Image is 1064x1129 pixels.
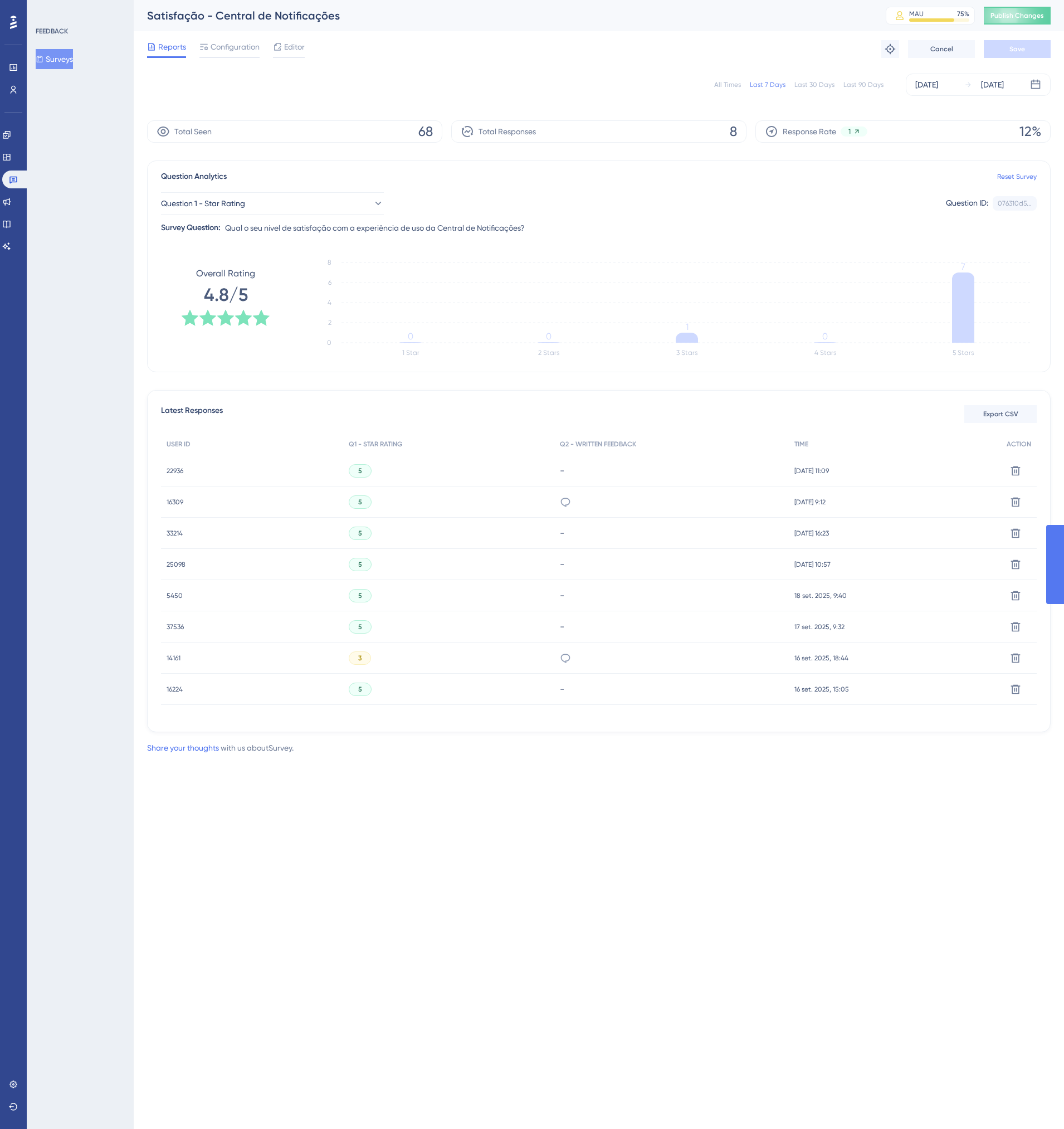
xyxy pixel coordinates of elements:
span: 5 [358,466,362,475]
button: Export CSV [964,405,1037,423]
span: Question 1 - Star Rating [161,197,245,210]
span: [DATE] 9:12 [794,498,826,507]
span: Editor [284,40,305,53]
span: 5 [358,498,362,507]
span: 1 [848,127,851,136]
tspan: 0 [822,331,828,342]
span: Qual o seu nível de satisfação com a experiência de uso da Central de Notificações? [225,221,525,235]
tspan: 1 [686,322,689,332]
div: - [560,528,783,538]
div: - [560,684,783,694]
span: Q1 - STAR RATING [349,440,402,449]
div: Last 7 Days [750,80,785,89]
span: Cancel [930,45,953,53]
tspan: 0 [327,339,331,347]
span: 33214 [167,529,183,538]
tspan: 0 [546,331,551,342]
span: Question Analytics [161,170,227,183]
div: FEEDBACK [36,27,68,36]
div: 75 % [957,9,969,18]
a: Share your thoughts [147,743,219,752]
span: Response Rate [783,125,836,138]
span: 17 set. 2025, 9:32 [794,622,845,631]
span: 8 [730,123,737,140]
div: - [560,590,783,601]
span: 4.8/5 [204,283,248,307]
span: 5 [358,591,362,600]
span: TIME [794,440,808,449]
span: 16224 [167,685,183,694]
span: [DATE] 16:23 [794,529,829,538]
div: [DATE] [915,78,938,91]
div: Last 30 Days [794,80,834,89]
span: 14161 [167,654,180,663]
div: with us about Survey . [147,741,294,755]
span: Overall Rating [196,267,255,280]
text: 1 Star [402,349,419,357]
span: 5 [358,685,362,694]
tspan: 0 [408,331,413,342]
span: 3 [358,654,362,663]
text: 5 Stars [953,349,974,357]
tspan: 8 [328,259,331,266]
span: Total Seen [174,125,212,138]
div: Survey Question: [161,221,221,235]
span: 5 [358,622,362,631]
span: USER ID [167,440,191,449]
tspan: 7 [961,261,965,272]
div: All Times [714,80,741,89]
span: 5 [358,560,362,569]
button: Publish Changes [984,7,1051,25]
span: 16309 [167,498,183,507]
tspan: 6 [328,279,331,286]
text: 4 Stars [814,349,836,357]
button: Surveys [36,49,73,69]
tspan: 4 [328,299,331,306]
tspan: 2 [328,319,331,327]
span: Latest Responses [161,404,223,424]
span: 5450 [167,591,183,600]
span: 25098 [167,560,186,569]
div: Satisfação - Central de Notificações [147,8,858,23]
iframe: UserGuiding AI Assistant Launcher [1017,1085,1051,1118]
span: Save [1009,45,1025,53]
text: 3 Stars [676,349,697,357]
div: - [560,621,783,632]
text: 2 Stars [538,349,559,357]
span: 37536 [167,622,184,631]
span: 22936 [167,466,183,475]
div: [DATE] [981,78,1004,91]
span: [DATE] 11:09 [794,466,829,475]
button: Cancel [908,40,975,58]
span: ACTION [1007,440,1031,449]
div: MAU [909,9,924,18]
div: - [560,465,783,476]
span: Total Responses [479,125,536,138]
span: Q2 - WRITTEN FEEDBACK [560,440,636,449]
span: Reports [158,40,186,53]
div: - [560,559,783,570]
div: Question ID: [946,196,988,211]
span: 18 set. 2025, 9:40 [794,591,847,600]
div: Last 90 Days [843,80,884,89]
a: Reset Survey [997,172,1037,181]
div: 076310d5... [998,199,1032,208]
span: 16 set. 2025, 15:05 [794,685,849,694]
span: 5 [358,529,362,538]
span: Export CSV [983,410,1018,418]
span: 16 set. 2025, 18:44 [794,654,848,663]
button: Question 1 - Star Rating [161,192,384,215]
button: Save [984,40,1051,58]
span: [DATE] 10:57 [794,560,831,569]
span: 12% [1019,123,1041,140]
span: Publish Changes [990,11,1044,20]
span: 68 [418,123,433,140]
span: Configuration [211,40,260,53]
